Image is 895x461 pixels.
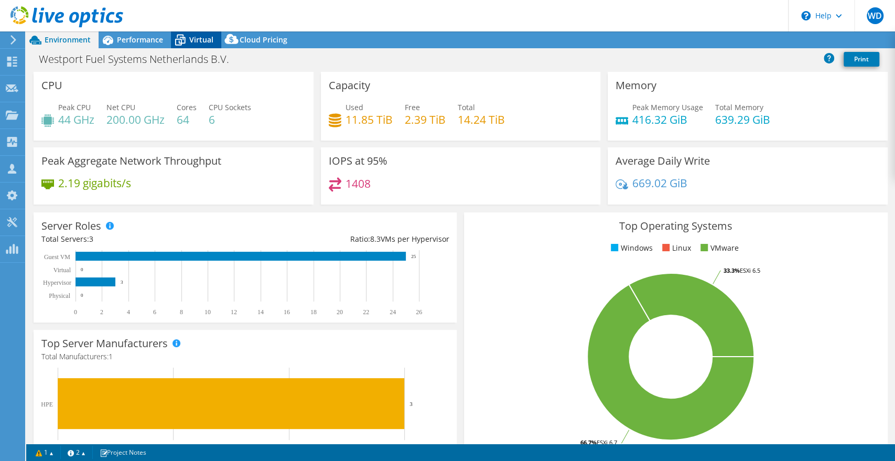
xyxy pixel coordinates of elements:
[28,446,61,459] a: 1
[209,114,251,125] h4: 6
[153,308,156,316] text: 6
[41,338,168,349] h3: Top Server Manufacturers
[53,266,71,274] text: Virtual
[60,446,93,459] a: 2
[49,292,70,299] text: Physical
[632,114,703,125] h4: 416.32 GiB
[89,234,93,244] span: 3
[41,351,449,362] h4: Total Manufacturers:
[310,308,317,316] text: 18
[209,102,251,112] span: CPU Sockets
[81,293,83,298] text: 0
[632,177,687,189] h4: 669.02 GiB
[740,266,760,274] tspan: ESXi 6.5
[41,220,101,232] h3: Server Roles
[616,80,656,91] h3: Memory
[58,177,131,189] h4: 2.19 gigabits/s
[106,114,165,125] h4: 200.00 GHz
[580,438,597,446] tspan: 66.7%
[100,308,103,316] text: 2
[41,233,245,245] div: Total Servers:
[346,178,371,189] h4: 1408
[715,114,770,125] h4: 639.29 GiB
[867,7,883,24] span: WD
[370,234,380,244] span: 8.3
[405,102,420,112] span: Free
[74,308,77,316] text: 0
[81,267,83,272] text: 0
[632,102,703,112] span: Peak Memory Usage
[92,446,154,459] a: Project Notes
[34,53,245,65] h1: Westport Fuel Systems Netherlands B.V.
[204,308,211,316] text: 10
[329,80,370,91] h3: Capacity
[698,242,739,254] li: VMware
[58,114,94,125] h4: 44 GHz
[257,308,264,316] text: 14
[390,308,396,316] text: 24
[41,401,53,408] text: HPE
[801,11,811,20] svg: \n
[608,242,653,254] li: Windows
[715,102,763,112] span: Total Memory
[337,308,343,316] text: 20
[346,114,393,125] h4: 11.85 TiB
[411,254,416,259] text: 25
[231,308,237,316] text: 12
[458,114,505,125] h4: 14.24 TiB
[329,155,387,167] h3: IOPS at 95%
[346,102,363,112] span: Used
[616,155,710,167] h3: Average Daily Write
[409,401,413,407] text: 3
[240,35,287,45] span: Cloud Pricing
[363,308,369,316] text: 22
[458,102,475,112] span: Total
[416,308,422,316] text: 26
[472,220,879,232] h3: Top Operating Systems
[117,35,163,45] span: Performance
[724,266,740,274] tspan: 33.3%
[45,35,91,45] span: Environment
[189,35,213,45] span: Virtual
[284,308,290,316] text: 16
[58,102,91,112] span: Peak CPU
[844,52,879,67] a: Print
[106,102,135,112] span: Net CPU
[41,80,62,91] h3: CPU
[44,253,70,261] text: Guest VM
[43,279,71,286] text: Hypervisor
[177,102,197,112] span: Cores
[405,114,446,125] h4: 2.39 TiB
[660,242,691,254] li: Linux
[177,114,197,125] h4: 64
[41,155,221,167] h3: Peak Aggregate Network Throughput
[109,351,113,361] span: 1
[245,233,449,245] div: Ratio: VMs per Hypervisor
[597,438,617,446] tspan: ESXi 6.7
[121,280,123,285] text: 3
[127,308,130,316] text: 4
[180,308,183,316] text: 8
